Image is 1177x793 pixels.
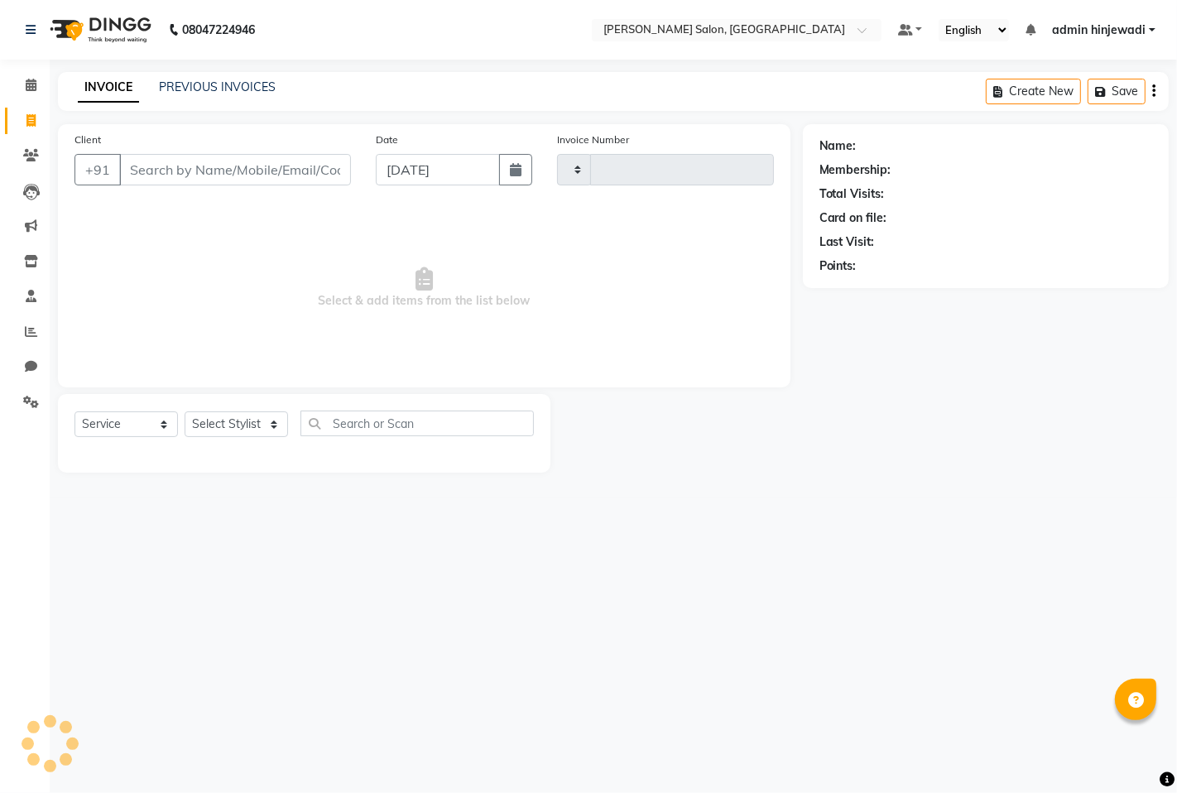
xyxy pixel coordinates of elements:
b: 08047224946 [182,7,255,53]
div: Total Visits: [819,185,885,203]
input: Search by Name/Mobile/Email/Code [119,154,351,185]
label: Invoice Number [557,132,629,147]
button: Create New [986,79,1081,104]
input: Search or Scan [300,411,534,436]
label: Client [74,132,101,147]
button: Save [1088,79,1146,104]
a: INVOICE [78,73,139,103]
a: PREVIOUS INVOICES [159,79,276,94]
div: Name: [819,137,857,155]
span: Select & add items from the list below [74,205,774,371]
div: Points: [819,257,857,275]
label: Date [376,132,398,147]
div: Last Visit: [819,233,875,251]
div: Card on file: [819,209,887,227]
button: +91 [74,154,121,185]
div: Membership: [819,161,891,179]
img: logo [42,7,156,53]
